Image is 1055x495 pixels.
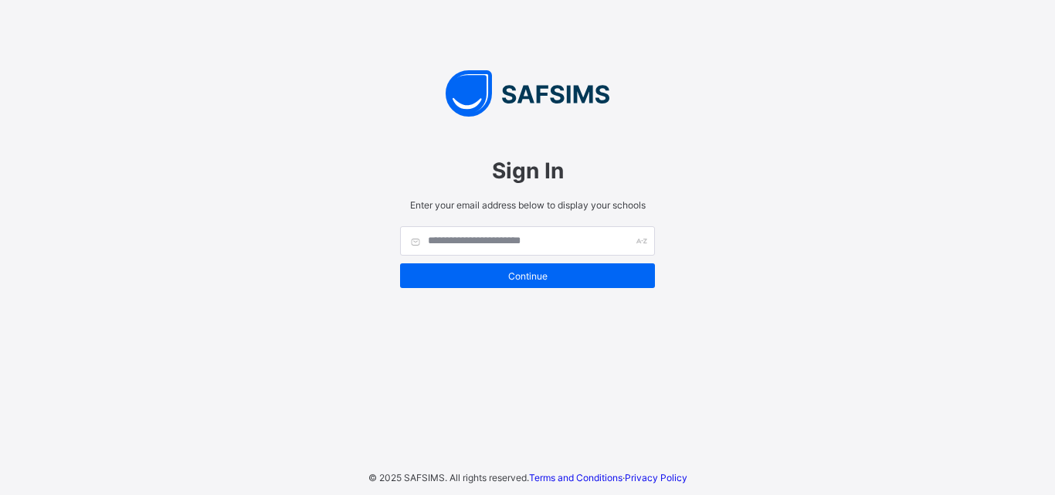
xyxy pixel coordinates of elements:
[625,472,687,483] a: Privacy Policy
[400,199,655,211] span: Enter your email address below to display your schools
[368,472,529,483] span: © 2025 SAFSIMS. All rights reserved.
[385,70,670,117] img: SAFSIMS Logo
[529,472,622,483] a: Terms and Conditions
[400,158,655,184] span: Sign In
[412,270,643,282] span: Continue
[529,472,687,483] span: ·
